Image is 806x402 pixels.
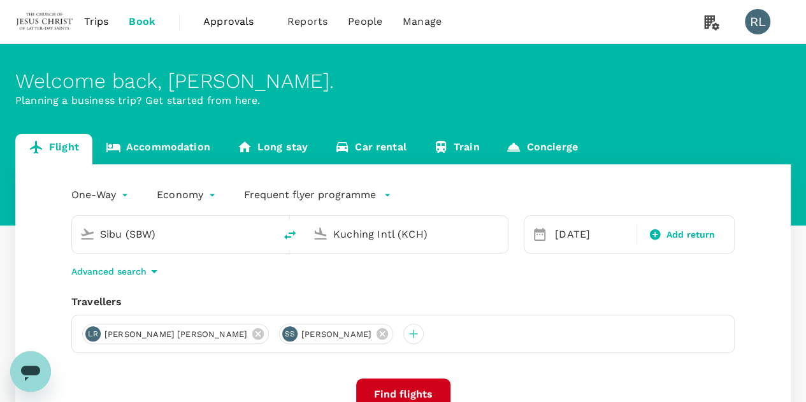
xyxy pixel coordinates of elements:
div: SS [282,326,298,341]
img: The Malaysian Church of Jesus Christ of Latter-day Saints [15,8,74,36]
div: Economy [157,185,219,205]
span: Reports [287,14,327,29]
a: Train [420,134,493,164]
span: Book [129,14,155,29]
span: People [348,14,382,29]
a: Accommodation [92,134,224,164]
span: Trips [84,14,109,29]
div: RL [745,9,770,34]
input: Going to [333,224,481,244]
input: Depart from [100,224,248,244]
iframe: Button to launch messaging window [10,351,51,392]
a: Concierge [493,134,591,164]
div: SS[PERSON_NAME] [279,324,393,344]
div: One-Way [71,185,131,205]
div: [DATE] [550,222,634,247]
p: Advanced search [71,265,147,278]
span: [PERSON_NAME] [PERSON_NAME] [97,328,255,341]
button: delete [275,220,305,250]
span: Approvals [203,14,267,29]
span: [PERSON_NAME] [294,328,379,341]
button: Frequent flyer programme [244,187,391,203]
span: Add return [666,228,716,241]
span: Manage [403,14,442,29]
a: Car rental [321,134,420,164]
p: Frequent flyer programme [244,187,376,203]
a: Flight [15,134,92,164]
p: Planning a business trip? Get started from here. [15,93,791,108]
div: LR[PERSON_NAME] [PERSON_NAME] [82,324,269,344]
div: LR [85,326,101,341]
a: Long stay [224,134,321,164]
div: Welcome back , [PERSON_NAME] . [15,69,791,93]
button: Advanced search [71,264,162,279]
div: Travellers [71,294,735,310]
button: Open [499,233,501,235]
button: Open [266,233,268,235]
